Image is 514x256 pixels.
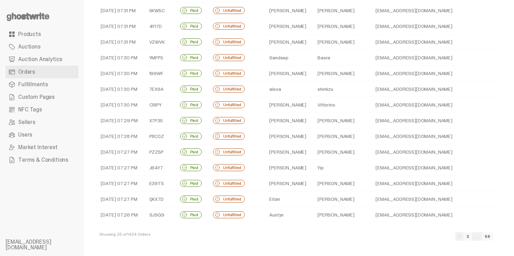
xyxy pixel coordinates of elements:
[18,145,58,150] span: Market Interest
[463,232,472,241] a: 2
[6,154,78,166] a: Terms & Conditions
[213,101,245,108] div: Unfulfilled
[180,164,202,171] div: Paid
[180,23,202,30] div: Paid
[18,57,62,62] span: Auction Analytics
[213,180,245,187] div: Unfulfilled
[95,176,144,191] td: [DATE] 07:27 PM
[18,44,41,50] span: Auctions
[180,7,202,14] div: Paid
[180,101,202,108] div: Paid
[312,34,370,50] td: [PERSON_NAME]
[264,50,312,66] td: Sandeep
[312,191,370,207] td: [PERSON_NAME]
[6,103,78,116] a: NFC Tags
[213,54,245,61] div: Unfulfilled
[312,144,370,160] td: [PERSON_NAME]
[6,116,78,129] a: Sellers
[180,180,202,187] div: Paid
[18,107,42,112] span: NFC Tags
[213,211,245,218] div: Unfulfilled
[312,176,370,191] td: [PERSON_NAME]
[18,157,68,163] span: Terms & Conditions
[144,34,174,50] td: VZWVK
[213,133,245,140] div: Unfulfilled
[312,207,370,223] td: [PERSON_NAME]
[264,176,312,191] td: [PERSON_NAME]
[18,82,48,87] span: Fulfillments
[144,113,174,129] td: X7P35
[6,239,90,250] li: [EMAIL_ADDRESS][DOMAIN_NAME]
[95,129,144,144] td: [DATE] 07:28 PM
[144,66,174,81] td: 199WF
[312,129,370,144] td: [PERSON_NAME]
[482,232,493,241] a: 58
[264,113,312,129] td: [PERSON_NAME]
[18,31,41,37] span: Products
[95,19,144,34] td: [DATE] 07:31 PM
[264,66,312,81] td: [PERSON_NAME]
[180,148,202,155] div: Paid
[6,129,78,141] a: Users
[95,191,144,207] td: [DATE] 07:27 PM
[144,3,174,19] td: 5KW5C
[6,78,78,91] a: Fulfillments
[95,3,144,19] td: [DATE] 07:31 PM
[95,113,144,129] td: [DATE] 07:29 PM
[312,50,370,66] td: Basra
[312,3,370,19] td: [PERSON_NAME]
[213,164,245,171] div: Unfulfilled
[312,19,370,34] td: [PERSON_NAME]
[18,132,32,138] span: Users
[213,86,245,93] div: Unfulfilled
[213,7,245,14] div: Unfulfilled
[144,144,174,160] td: PZZ5P
[264,97,312,113] td: [PERSON_NAME]
[312,160,370,176] td: Yip
[264,160,312,176] td: [PERSON_NAME]
[144,207,174,223] td: SJ9G9
[180,70,202,77] div: Paid
[180,54,202,61] div: Paid
[312,81,370,97] td: shimizu
[312,66,370,81] td: [PERSON_NAME]
[95,34,144,50] td: [DATE] 07:31 PM
[264,144,312,160] td: [PERSON_NAME]
[144,176,174,191] td: E39T5
[180,38,202,45] div: Paid
[213,38,245,45] div: Unfulfilled
[144,81,174,97] td: 7EX9A
[180,133,202,140] div: Paid
[6,53,78,66] a: Auction Analytics
[144,50,174,66] td: YMFP5
[95,144,144,160] td: [DATE] 07:27 PM
[180,86,202,93] div: Paid
[6,141,78,154] a: Market Interest
[180,117,202,124] div: Paid
[264,81,312,97] td: alexa
[95,97,144,113] td: [DATE] 07:30 PM
[264,3,312,19] td: [PERSON_NAME]
[144,129,174,144] td: P8C0Z
[264,129,312,144] td: [PERSON_NAME]
[95,81,144,97] td: [DATE] 07:30 PM
[264,207,312,223] td: Austyn
[144,19,174,34] td: 4Y17D
[95,50,144,66] td: [DATE] 07:30 PM
[264,191,312,207] td: Eitan
[264,19,312,34] td: [PERSON_NAME]
[264,34,312,50] td: [PERSON_NAME]
[6,66,78,78] a: Orders
[95,207,144,223] td: [DATE] 07:26 PM
[180,196,202,203] div: Paid
[18,119,35,125] span: Sellers
[18,94,55,100] span: Custom Pages
[213,117,245,124] div: Unfulfilled
[144,97,174,113] td: C18PY
[95,160,144,176] td: [DATE] 07:27 PM
[6,28,78,41] a: Products
[18,69,35,75] span: Orders
[213,23,245,30] div: Unfulfilled
[6,91,78,103] a: Custom Pages
[99,232,151,238] div: Showing 25 of 1434 Orders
